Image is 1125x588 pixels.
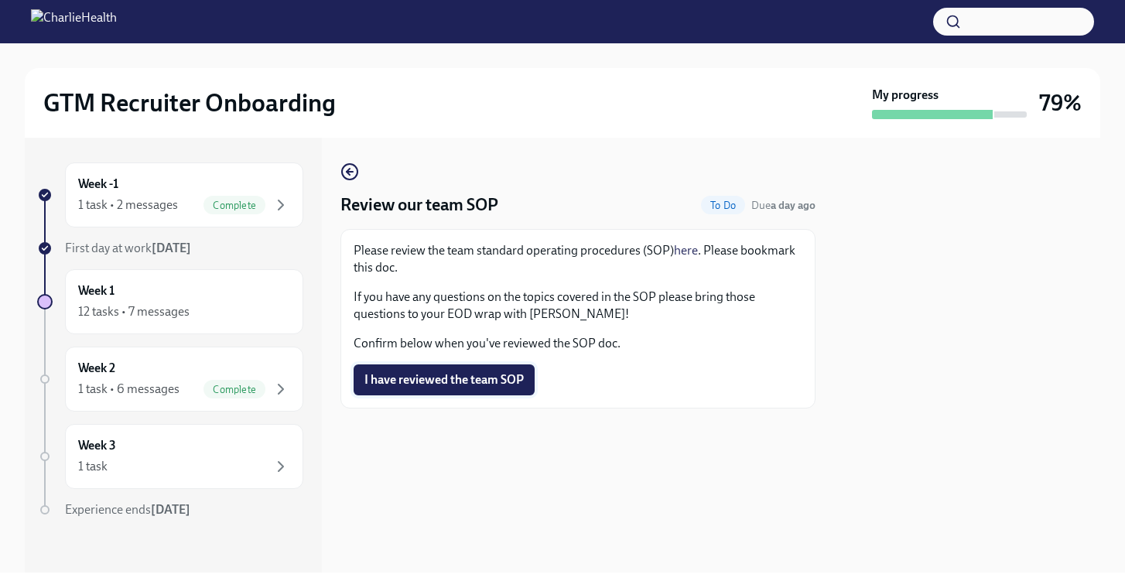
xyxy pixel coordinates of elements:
[354,364,535,395] button: I have reviewed the team SOP
[203,384,265,395] span: Complete
[37,424,303,489] a: Week 31 task
[78,282,115,299] h6: Week 1
[771,199,816,212] strong: a day ago
[203,200,265,211] span: Complete
[78,176,118,193] h6: Week -1
[37,162,303,227] a: Week -11 task • 2 messagesComplete
[364,372,524,388] span: I have reviewed the team SOP
[872,87,939,104] strong: My progress
[751,198,816,213] span: September 25th, 2025 09:30
[1039,89,1082,117] h3: 79%
[78,458,108,475] div: 1 task
[78,381,180,398] div: 1 task • 6 messages
[37,240,303,257] a: First day at work[DATE]
[151,502,190,517] strong: [DATE]
[340,193,498,217] h4: Review our team SOP
[674,243,698,258] a: here
[78,437,116,454] h6: Week 3
[37,269,303,334] a: Week 112 tasks • 7 messages
[37,347,303,412] a: Week 21 task • 6 messagesComplete
[65,241,191,255] span: First day at work
[78,197,178,214] div: 1 task • 2 messages
[65,502,190,517] span: Experience ends
[43,87,336,118] h2: GTM Recruiter Onboarding
[751,199,816,212] span: Due
[354,242,802,276] p: Please review the team standard operating procedures (SOP) . Please bookmark this doc.
[31,9,117,34] img: CharlieHealth
[354,335,802,352] p: Confirm below when you've reviewed the SOP doc.
[701,200,745,211] span: To Do
[152,241,191,255] strong: [DATE]
[354,289,802,323] p: If you have any questions on the topics covered in the SOP please bring those questions to your E...
[78,360,115,377] h6: Week 2
[78,303,190,320] div: 12 tasks • 7 messages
